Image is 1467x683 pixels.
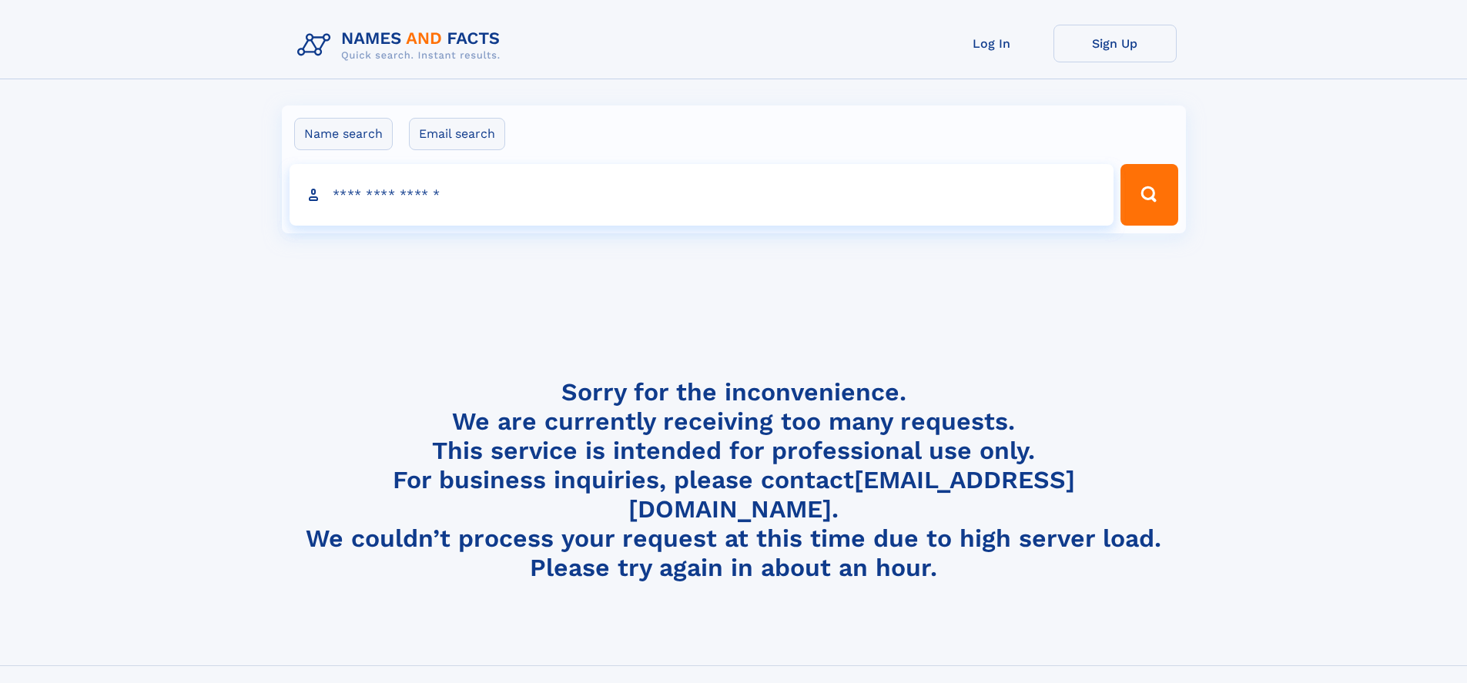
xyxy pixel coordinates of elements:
[1053,25,1177,62] a: Sign Up
[294,118,393,150] label: Name search
[409,118,505,150] label: Email search
[628,465,1075,524] a: [EMAIL_ADDRESS][DOMAIN_NAME]
[290,164,1114,226] input: search input
[930,25,1053,62] a: Log In
[291,377,1177,583] h4: Sorry for the inconvenience. We are currently receiving too many requests. This service is intend...
[1120,164,1177,226] button: Search Button
[291,25,513,66] img: Logo Names and Facts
